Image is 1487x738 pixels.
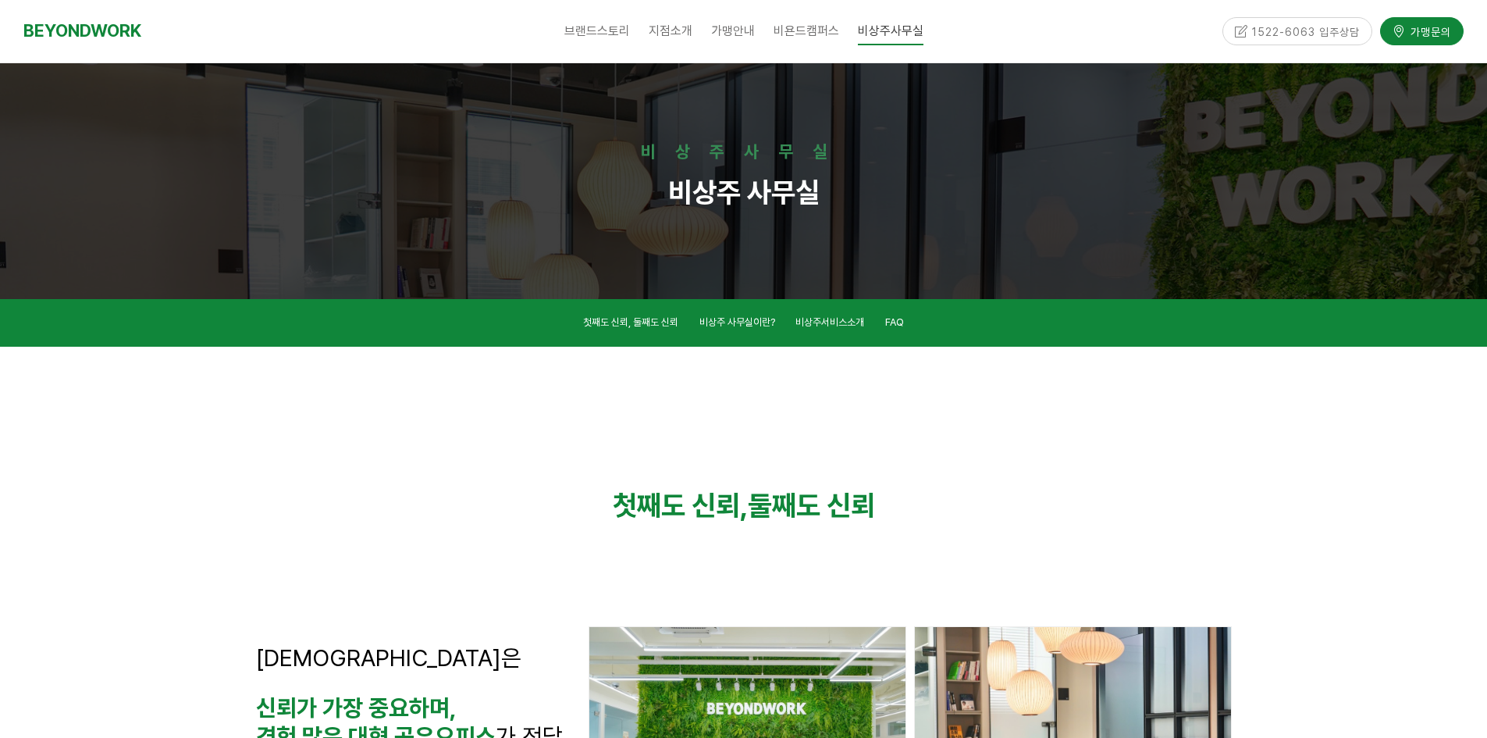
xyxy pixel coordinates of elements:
[885,314,904,335] a: FAQ
[583,314,678,335] a: 첫째도 신뢰, 둘째도 신뢰
[613,489,748,522] strong: 첫째도 신뢰,
[256,644,521,672] span: [DEMOGRAPHIC_DATA]은
[848,12,933,51] a: 비상주사무실
[699,316,775,328] span: 비상주 사무실이란?
[711,23,755,38] span: 가맹안내
[885,316,904,328] span: FAQ
[668,176,820,209] strong: 비상주 사무실
[564,23,630,38] span: 브랜드스토리
[1380,13,1464,41] a: 가맹문의
[795,316,864,328] span: 비상주서비스소개
[555,12,639,51] a: 브랜드스토리
[641,141,847,162] strong: 비상주사무실
[795,314,864,335] a: 비상주서비스소개
[858,16,923,45] span: 비상주사무실
[583,316,678,328] span: 첫째도 신뢰, 둘째도 신뢰
[639,12,702,51] a: 지점소개
[774,23,839,38] span: 비욘드캠퍼스
[699,314,775,335] a: 비상주 사무실이란?
[702,12,764,51] a: 가맹안내
[1406,20,1451,36] span: 가맹문의
[748,489,875,522] strong: 둘째도 신뢰
[649,23,692,38] span: 지점소개
[256,693,457,722] strong: 신뢰가 가장 중요하며,
[764,12,848,51] a: 비욘드캠퍼스
[23,16,141,45] a: BEYONDWORK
